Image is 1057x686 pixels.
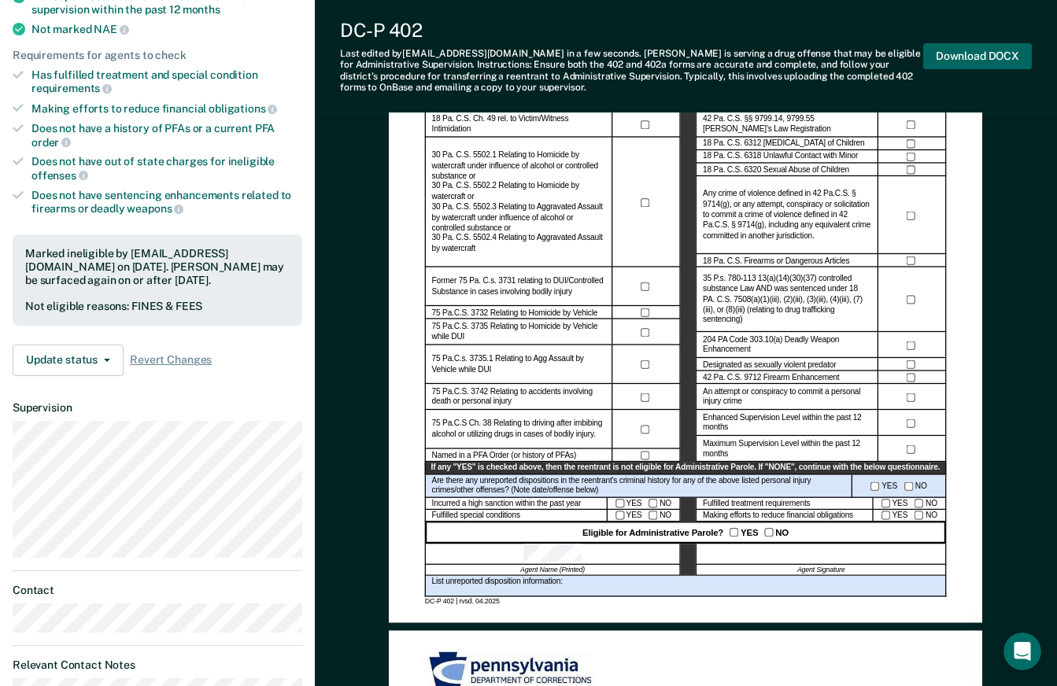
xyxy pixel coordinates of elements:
div: Requirements for agents to check [13,49,302,62]
div: Not marked [31,22,302,36]
label: Designated as sexually violent predator [703,360,836,370]
label: 204 PA Code 303.10(a) Deadly Weapon Enhancement [703,335,871,356]
dt: Contact [13,584,302,597]
div: DC-P 402 | rvsd. 04.2025 [425,597,947,607]
label: 18 Pa. C.S. 6318 Unlawful Contact with Minor [703,152,858,162]
div: Does not have a history of PFAs or a current PFA order [31,122,302,149]
div: Has fulfilled treatment and special condition [31,68,302,95]
span: requirements [31,82,112,94]
div: Fulfilled treatment requirements [697,498,874,511]
div: List unreported disposition information: [425,576,947,597]
span: obligations [209,102,277,115]
div: Making efforts to reduce financial [31,101,302,116]
div: Making efforts to reduce financial obligations [697,510,874,522]
div: Fulfilled special conditions [425,510,608,522]
span: weapons [127,202,183,215]
label: 30 Pa. C.S. 5502.1 Relating to Homicide by watercraft under influence of alcohol or controlled su... [432,151,606,255]
label: Maximum Supervision Level within the past 12 months [703,439,871,459]
label: An attempt or conspiracy to commit a personal injury crime [703,387,871,408]
label: 42 Pa. C.S. 9712 Firearm Enhancement [703,373,839,383]
label: Named in a PFA Order (or history of PFAs) [432,451,577,461]
label: Any crime of violence defined in 42 Pa.C.S. § 9714(g), or any attempt, conspiracy or solicitation... [703,190,871,242]
div: Marked ineligible by [EMAIL_ADDRESS][DOMAIN_NAME] on [DATE]. [PERSON_NAME] may be surfaced again ... [25,247,290,286]
label: 75 Pa.C.S. 3732 Relating to Homicide by Vehicle [432,308,598,318]
div: If any "YES" is checked above, then the reentrant is not eligible for Administrative Parole. If "... [425,463,947,475]
dt: Relevant Contact Notes [13,658,302,672]
div: Not eligible reasons: FINES & FEES [25,300,290,313]
div: Does not have out of state charges for ineligible [31,155,302,182]
span: months [183,3,220,16]
label: 75 Pa.C.S Ch. 38 Relating to driving after imbibing alcohol or utilizing drugs in cases of bodily... [432,419,606,440]
span: Revert Changes [130,353,212,367]
span: offenses [31,169,88,182]
div: Are there any unreported dispositions in the reentrant's criminal history for any of the above li... [425,475,852,498]
div: Last edited by [EMAIL_ADDRESS][DOMAIN_NAME] . [PERSON_NAME] is serving a drug offense that may be... [340,48,923,94]
label: 35 P.s. 780-113 13(a)(14)(30)(37) controlled substance Law AND was sentenced under 18 PA. C.S. 75... [703,275,871,326]
div: YES NO [608,510,681,522]
dt: Supervision [13,401,302,415]
div: Incurred a high sanction within the past year [425,498,608,511]
label: 75 Pa.C.S. 3742 Relating to accidents involving death or personal injury [432,387,606,408]
label: 18 Pa. C.S. 6312 [MEDICAL_DATA] of Children [703,139,864,149]
button: Update status [13,345,124,376]
div: YES NO [874,498,947,511]
div: YES NO [874,510,947,522]
div: Eligible for Administrative Parole? YES NO [425,522,947,544]
div: YES NO [608,498,681,511]
label: 18 Pa. C.S. 6320 Sexual Abuse of Children [703,165,849,175]
span: NAE [94,23,128,35]
label: 18 Pa. C.S. Ch. 49 rel. to Victim/Witness Intimidation [432,114,606,135]
button: Download DOCX [923,43,1032,69]
div: YES NO [852,475,946,498]
label: 18 Pa. C.S. Firearms or Dangerous Articles [703,256,849,266]
label: Former 75 Pa. C.s. 3731 relating to DUI/Controlled Substance in cases involving bodily injury [432,277,606,297]
label: 75 Pa.C.S. 3735 Relating to Homicide by Vehicle while DUI [432,323,606,343]
label: 75 Pa.C.s. 3735.1 Relating to Agg Assault by Vehicle while DUI [432,355,606,375]
label: 42 Pa. C.S. §§ 9799.14, 9799.55 [PERSON_NAME]’s Law Registration [703,114,871,135]
div: Agent Signature [697,565,947,576]
iframe: Intercom live chat [1003,633,1041,670]
div: Agent Name (Printed) [425,565,681,576]
div: DC-P 402 [340,19,923,42]
label: Enhanced Supervision Level within the past 12 months [703,413,871,433]
div: Does not have sentencing enhancements related to firearms or deadly [31,189,302,216]
span: in a few seconds [567,48,639,59]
